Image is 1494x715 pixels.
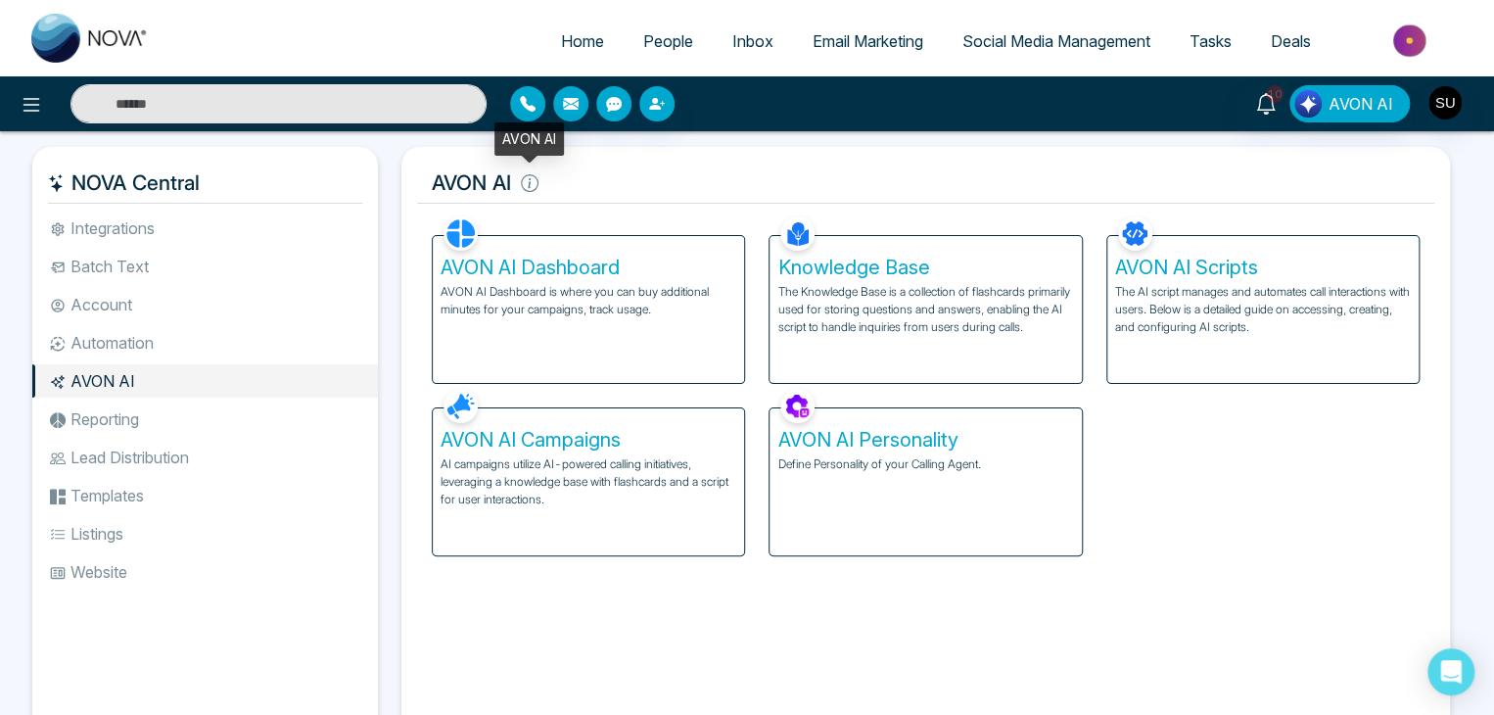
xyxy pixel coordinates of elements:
img: Knowledge Base [780,216,815,251]
button: AVON AI [1289,85,1410,122]
li: AVON AI [32,364,378,398]
span: 10 [1266,85,1284,103]
img: Nova CRM Logo [31,14,149,63]
img: Market-place.gif [1340,19,1482,63]
img: Lead Flow [1294,90,1322,118]
div: AVON AI [494,122,564,156]
li: Integrations [32,212,378,245]
img: AVON AI Scripts [1118,216,1152,251]
p: The Knowledge Base is a collection of flashcards primarily used for storing questions and answers... [777,283,1073,336]
h5: AVON AI [417,163,1434,204]
a: Email Marketing [793,23,943,60]
a: Inbox [713,23,793,60]
a: Deals [1251,23,1331,60]
span: Social Media Management [962,31,1150,51]
li: Website [32,555,378,589]
span: Deals [1271,31,1311,51]
span: AVON AI [1329,92,1393,116]
h5: AVON AI Scripts [1115,256,1411,279]
img: AVON AI Dashboard [444,216,478,251]
span: Email Marketing [813,31,923,51]
li: Batch Text [32,250,378,283]
a: Home [541,23,624,60]
span: Inbox [732,31,773,51]
img: AVON AI Personality [780,389,815,423]
h5: AVON AI Campaigns [441,428,736,452]
span: Tasks [1190,31,1232,51]
div: Open Intercom Messenger [1427,648,1474,695]
li: Templates [32,479,378,512]
a: 10 [1242,85,1289,119]
span: Home [561,31,604,51]
li: Lead Distribution [32,441,378,474]
p: The AI script manages and automates call interactions with users. Below is a detailed guide on ac... [1115,283,1411,336]
h5: AVON AI Personality [777,428,1073,452]
img: User Avatar [1428,86,1462,119]
li: Automation [32,326,378,359]
h5: AVON AI Dashboard [441,256,736,279]
p: AI campaigns utilize AI-powered calling initiatives, leveraging a knowledge base with flashcards ... [441,455,736,508]
img: AVON AI Campaigns [444,389,478,423]
li: Account [32,288,378,321]
li: Reporting [32,403,378,436]
a: Social Media Management [943,23,1170,60]
h5: NOVA Central [48,163,362,204]
a: Tasks [1170,23,1251,60]
span: People [643,31,693,51]
h5: Knowledge Base [777,256,1073,279]
p: Define Personality of your Calling Agent. [777,455,1073,473]
li: Listings [32,517,378,550]
a: People [624,23,713,60]
p: AVON AI Dashboard is where you can buy additional minutes for your campaigns, track usage. [441,283,736,318]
